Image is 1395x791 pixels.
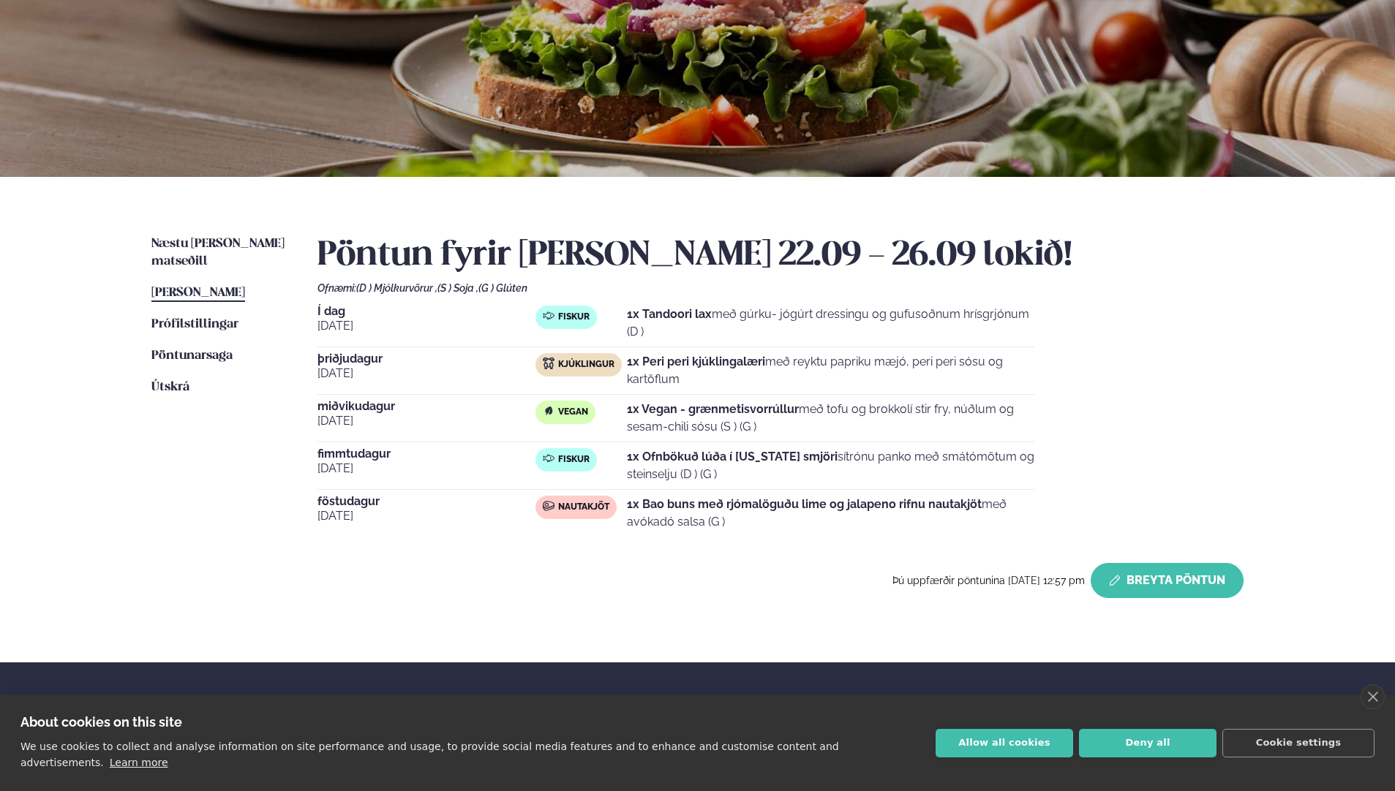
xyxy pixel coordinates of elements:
[317,317,535,335] span: [DATE]
[627,402,799,416] strong: 1x Vegan - grænmetisvorrúllur
[317,353,535,365] span: þriðjudagur
[151,379,189,396] a: Útskrá
[151,381,189,393] span: Útskrá
[317,401,535,412] span: miðvikudagur
[20,714,182,730] strong: About cookies on this site
[543,500,554,512] img: beef.svg
[317,496,535,507] span: föstudagur
[151,238,285,268] span: Næstu [PERSON_NAME] matseðill
[317,235,1244,276] h2: Pöntun fyrir [PERSON_NAME] 22.09 - 26.09 lokið!
[936,729,1073,757] button: Allow all cookies
[317,282,1244,294] div: Ofnæmi:
[20,741,839,768] p: We use cookies to collect and analyse information on site performance and usage, to provide socia...
[317,460,535,477] span: [DATE]
[558,406,588,418] span: Vegan
[627,355,765,368] strong: 1x Peri peri kjúklingalæri
[478,282,527,294] span: (G ) Glúten
[317,448,535,460] span: fimmtudagur
[627,401,1034,436] p: með tofu og brokkolí stir fry, núðlum og sesam-chili sósu (S ) (G )
[317,365,535,382] span: [DATE]
[317,412,535,430] span: [DATE]
[558,311,590,323] span: Fiskur
[543,405,554,417] img: Vegan.svg
[151,318,238,330] span: Prófílstillingar
[317,306,535,317] span: Í dag
[1361,684,1385,709] a: close
[151,316,238,333] a: Prófílstillingar
[627,307,712,321] strong: 1x Tandoori lax
[558,502,609,513] span: Nautakjöt
[892,575,1085,586] span: Þú uppfærðir pöntunina [DATE] 12:57 pm
[558,359,614,371] span: Kjúklingur
[627,353,1034,388] p: með reyktu papriku mæjó, peri peri sósu og kartöflum
[151,287,245,299] span: [PERSON_NAME]
[151,347,233,365] a: Pöntunarsaga
[627,497,982,511] strong: 1x Bao buns með rjómalöguðu lime og jalapeno rifnu nautakjöt
[543,453,554,464] img: fish.svg
[110,757,168,768] a: Learn more
[317,507,535,525] span: [DATE]
[627,306,1034,341] p: með gúrku- jógúrt dressingu og gufusoðnum hrísgrjónum (D )
[543,357,554,369] img: chicken.svg
[437,282,478,294] span: (S ) Soja ,
[1222,729,1375,757] button: Cookie settings
[627,496,1034,531] p: með avókadó salsa (G )
[356,282,437,294] span: (D ) Mjólkurvörur ,
[558,454,590,466] span: Fiskur
[1079,729,1217,757] button: Deny all
[1091,563,1244,598] button: Breyta Pöntun
[627,450,838,463] strong: 1x Ofnbökuð lúða í [US_STATE] smjöri
[151,235,288,270] a: Næstu [PERSON_NAME] matseðill
[151,284,245,302] a: [PERSON_NAME]
[627,448,1034,483] p: sítrónu panko með smátómötum og steinselju (D ) (G )
[543,310,554,322] img: fish.svg
[151,349,233,362] span: Pöntunarsaga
